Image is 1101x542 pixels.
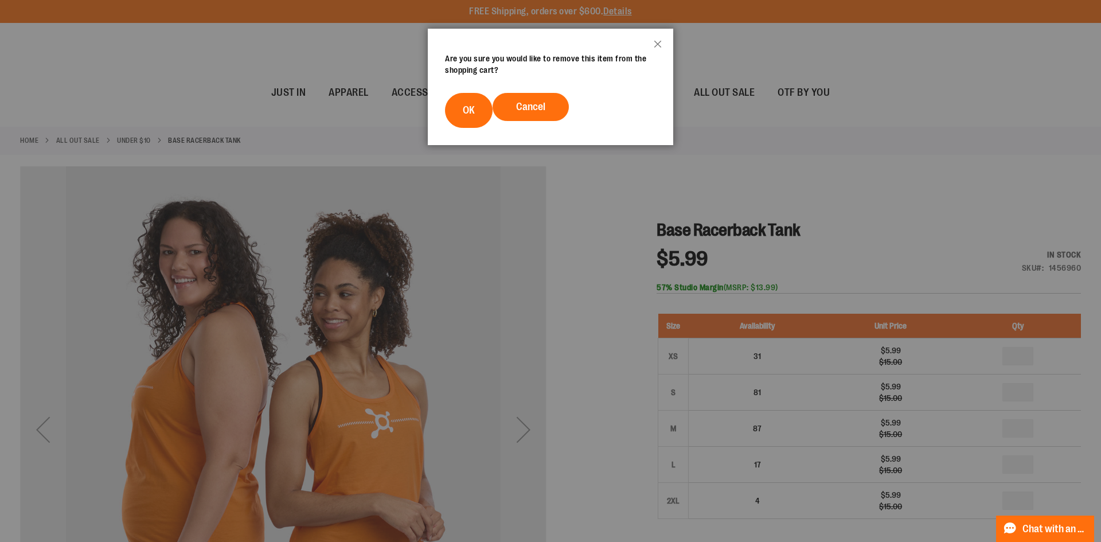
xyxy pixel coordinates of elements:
[445,93,493,128] button: OK
[516,101,545,112] span: Cancel
[445,53,656,76] div: Are you sure you would like to remove this item from the shopping cart?
[1022,524,1087,535] span: Chat with an Expert
[493,93,569,121] button: Cancel
[463,104,475,116] span: OK
[996,516,1095,542] button: Chat with an Expert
